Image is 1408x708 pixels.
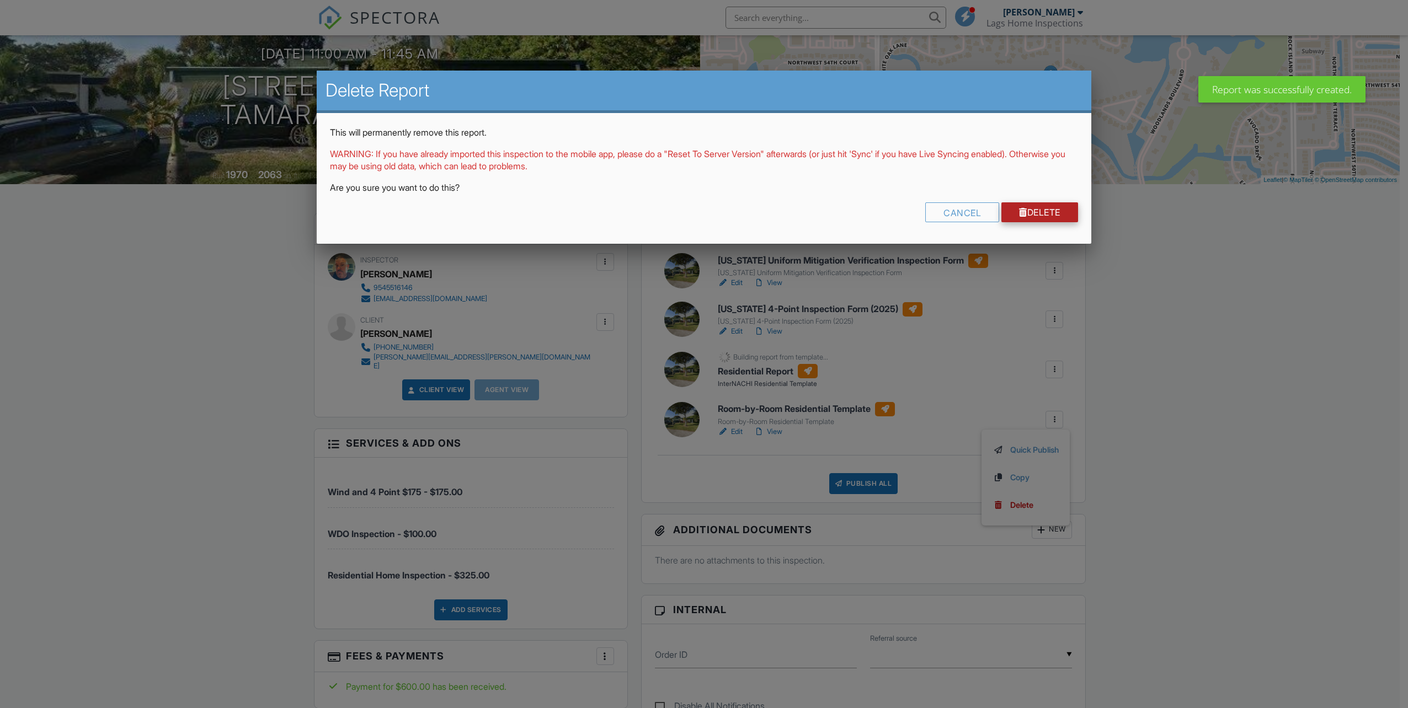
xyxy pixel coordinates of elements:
div: Cancel [925,202,999,222]
a: Delete [1001,202,1078,222]
p: Are you sure you want to do this? [330,181,1078,194]
h2: Delete Report [326,79,1082,101]
div: Report was successfully created. [1198,76,1366,103]
p: This will permanently remove this report. [330,126,1078,138]
p: WARNING: If you have already imported this inspection to the mobile app, please do a "Reset To Se... [330,148,1078,173]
